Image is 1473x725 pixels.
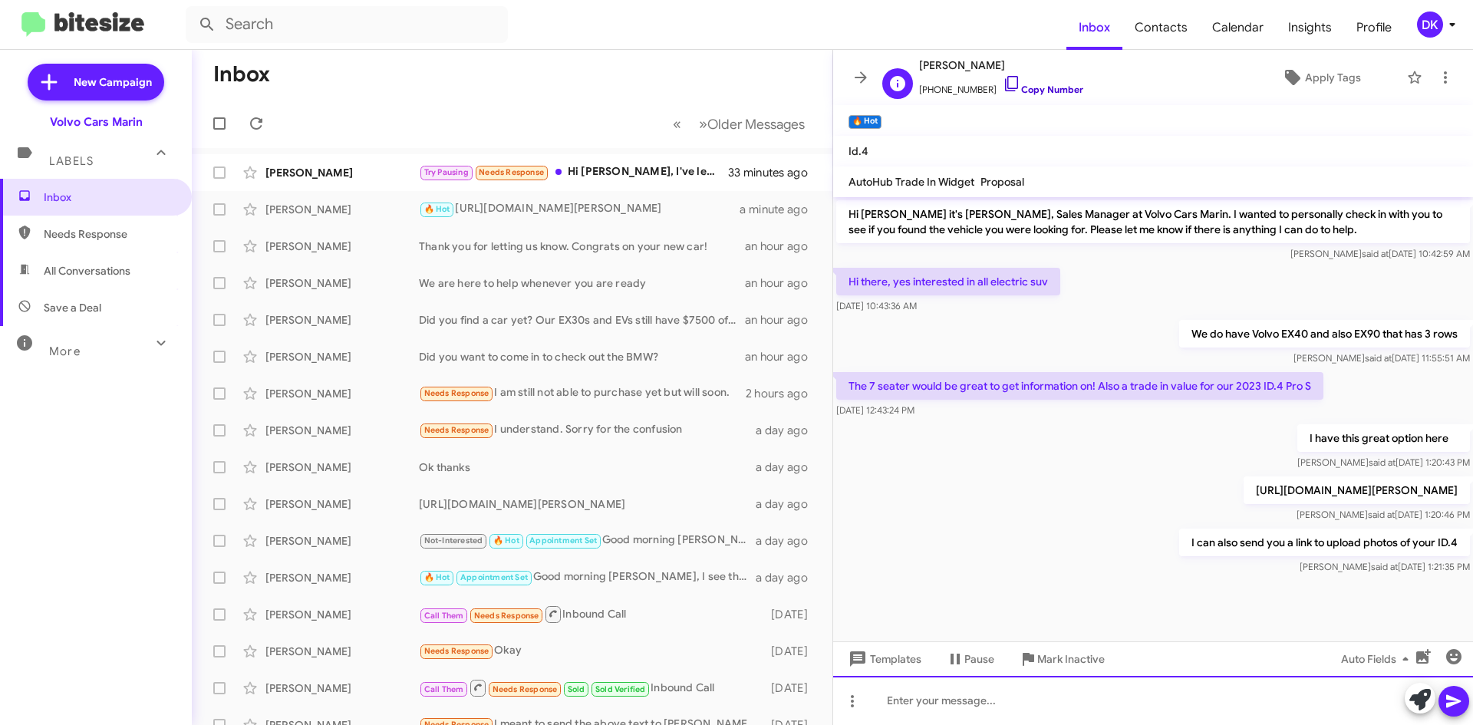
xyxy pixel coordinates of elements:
p: Hi there, yes interested in all electric suv [836,268,1060,295]
div: DK [1417,12,1443,38]
input: Search [186,6,508,43]
button: Apply Tags [1242,64,1399,91]
div: 33 minutes ago [728,165,820,180]
a: Contacts [1122,5,1200,50]
div: [PERSON_NAME] [265,533,419,549]
div: [PERSON_NAME] [265,349,419,364]
div: [DATE] [763,644,820,659]
div: [PERSON_NAME] [265,496,419,512]
h1: Inbox [213,62,270,87]
a: Copy Number [1003,84,1083,95]
div: Good morning [PERSON_NAME], I see that you been communicating with [PERSON_NAME] and scheduled an... [419,568,756,586]
nav: Page navigation example [664,108,814,140]
button: Templates [833,645,934,673]
span: AutoHub Trade In Widget [849,175,974,189]
span: Profile [1344,5,1404,50]
span: Pause [964,645,994,673]
span: Needs Response [479,167,544,177]
span: Needs Response [424,646,489,656]
span: Sold Verified [595,684,646,694]
span: Proposal [980,175,1024,189]
span: [DATE] 10:43:36 AM [836,300,917,311]
span: Templates [845,645,921,673]
span: All Conversations [44,263,130,278]
div: Thank you for letting us know. Congrats on your new car! [419,239,745,254]
p: The 7 seater would be great to get information on! Also a trade in value for our 2023 ID.4 Pro S [836,372,1323,400]
span: said at [1368,509,1395,520]
div: Hi [PERSON_NAME], I've leased a vehicle so I'm set for the next few years, thank you for checking... [419,163,728,181]
div: Ok thanks [419,460,756,475]
span: 🔥 Hot [424,204,450,214]
div: a day ago [756,460,820,475]
div: Inbound Call [419,678,763,697]
div: Good morning [PERSON_NAME], sorry for the late response I was on vacation. Were you able to come ... [419,532,756,549]
small: 🔥 Hot [849,115,881,129]
span: Auto Fields [1341,645,1415,673]
p: I have this great option here [1297,424,1470,452]
div: I am still not able to purchase yet but will soon. [419,384,746,402]
span: Needs Response [474,611,539,621]
span: said at [1365,352,1392,364]
span: [PERSON_NAME] [DATE] 11:55:51 AM [1293,352,1470,364]
span: [DATE] 12:43:24 PM [836,404,914,416]
div: an hour ago [745,239,820,254]
div: [PERSON_NAME] [265,423,419,438]
span: Needs Response [424,425,489,435]
div: [DATE] [763,607,820,622]
span: Mark Inactive [1037,645,1105,673]
span: Appointment Set [529,536,597,545]
p: I can also send you a link to upload photos of your ID.4 [1179,529,1470,556]
a: Insights [1276,5,1344,50]
button: DK [1404,12,1456,38]
a: New Campaign [28,64,164,101]
div: Did you find a car yet? Our EX30s and EVs still have $7500 off because Volvo is subsidizing it. [419,312,745,328]
span: said at [1369,456,1396,468]
span: [PERSON_NAME] [DATE] 10:42:59 AM [1290,248,1470,259]
p: [URL][DOMAIN_NAME][PERSON_NAME] [1244,476,1470,504]
span: Appointment Set [460,572,528,582]
button: Mark Inactive [1007,645,1117,673]
div: [PERSON_NAME] [265,165,419,180]
div: [PERSON_NAME] [265,644,419,659]
span: [PERSON_NAME] [DATE] 1:20:46 PM [1297,509,1470,520]
div: an hour ago [745,312,820,328]
span: 🔥 Hot [493,536,519,545]
span: [PHONE_NUMBER] [919,74,1083,97]
span: Try Pausing [424,167,469,177]
div: [PERSON_NAME] [265,607,419,622]
span: said at [1371,561,1398,572]
div: a day ago [756,423,820,438]
span: said at [1362,248,1389,259]
span: Older Messages [707,116,805,133]
a: Inbox [1066,5,1122,50]
div: Did you want to come in to check out the BMW? [419,349,745,364]
button: Pause [934,645,1007,673]
span: Needs Response [493,684,558,694]
span: Not-Interested [424,536,483,545]
span: Call Them [424,684,464,694]
span: Sold [568,684,585,694]
span: » [699,114,707,133]
div: a day ago [756,496,820,512]
div: [URL][DOMAIN_NAME][PERSON_NAME] [419,496,756,512]
span: Needs Response [424,388,489,398]
div: [PERSON_NAME] [265,386,419,401]
div: Okay [419,642,763,660]
span: Calendar [1200,5,1276,50]
button: Auto Fields [1329,645,1427,673]
div: [PERSON_NAME] [265,312,419,328]
div: [PERSON_NAME] [265,202,419,217]
div: 2 hours ago [746,386,820,401]
button: Previous [664,108,690,140]
p: We do have Volvo EX40 and also EX90 that has 3 rows [1179,320,1470,348]
div: [DATE] [763,681,820,696]
span: Apply Tags [1305,64,1361,91]
div: We are here to help whenever you are ready [419,275,745,291]
span: Save a Deal [44,300,101,315]
div: a day ago [756,570,820,585]
div: an hour ago [745,349,820,364]
span: Labels [49,154,94,168]
span: Inbox [44,189,174,205]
